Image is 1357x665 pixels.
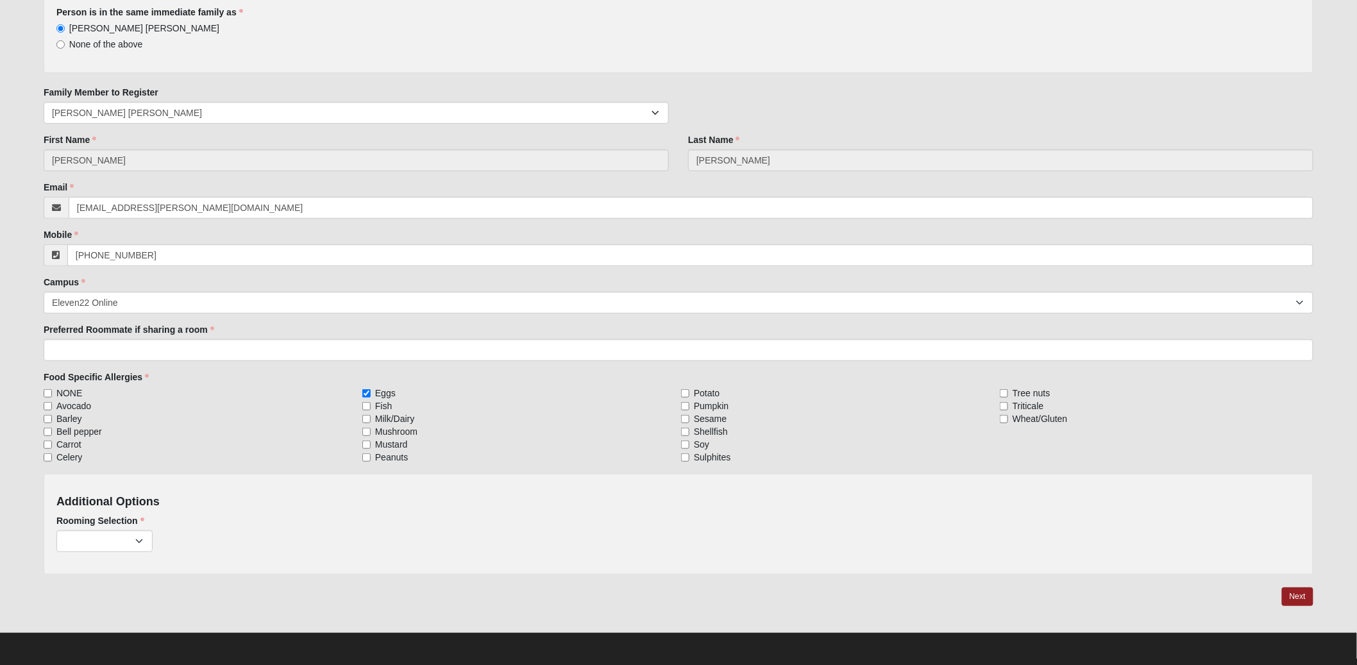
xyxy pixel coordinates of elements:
input: Triticale [1000,402,1008,410]
h4: Additional Options [56,495,1301,509]
label: Person is in the same immediate family as [56,6,243,19]
span: Tree nuts [1013,387,1050,400]
input: Mushroom [362,428,371,436]
input: Peanuts [362,453,371,462]
span: Carrot [56,438,81,451]
input: Sesame [681,415,689,423]
label: First Name [44,133,96,146]
span: Sesame [694,412,727,425]
label: Family Member to Register [44,86,158,99]
span: Pumpkin [694,400,729,412]
input: Milk/Dairy [362,415,371,423]
span: Bell pepper [56,425,102,438]
label: Campus [44,276,85,289]
input: Eggs [362,389,371,398]
input: Potato [681,389,689,398]
span: Barley [56,412,82,425]
span: Peanuts [375,451,408,464]
input: None of the above [56,40,65,49]
input: Bell pepper [44,428,52,436]
span: Shellfish [694,425,728,438]
span: Mushroom [375,425,417,438]
span: Celery [56,451,82,464]
input: Barley [44,415,52,423]
span: Wheat/Gluten [1013,412,1068,425]
span: None of the above [69,39,142,49]
label: Preferred Roommate if sharing a room [44,323,214,336]
a: Next [1282,587,1313,606]
input: NONE [44,389,52,398]
label: Email [44,181,74,194]
label: Mobile [44,228,78,241]
input: Celery [44,453,52,462]
input: Sulphites [681,453,689,462]
span: Mustard [375,438,408,451]
span: Triticale [1013,400,1044,412]
input: Fish [362,402,371,410]
input: Carrot [44,441,52,449]
span: Potato [694,387,720,400]
span: Avocado [56,400,91,412]
span: NONE [56,387,82,400]
span: [PERSON_NAME] [PERSON_NAME] [69,23,219,33]
span: Fish [375,400,392,412]
input: Wheat/Gluten [1000,415,1008,423]
span: Soy [694,438,709,451]
input: Avocado [44,402,52,410]
span: Eggs [375,387,396,400]
span: Milk/Dairy [375,412,414,425]
label: Rooming Selection [56,514,144,527]
input: Tree nuts [1000,389,1008,398]
input: [PERSON_NAME] [PERSON_NAME] [56,24,65,33]
input: Soy [681,441,689,449]
input: Mustard [362,441,371,449]
label: Food Specific Allergies [44,371,149,383]
input: Pumpkin [681,402,689,410]
label: Last Name [688,133,740,146]
span: Sulphites [694,451,731,464]
input: Shellfish [681,428,689,436]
